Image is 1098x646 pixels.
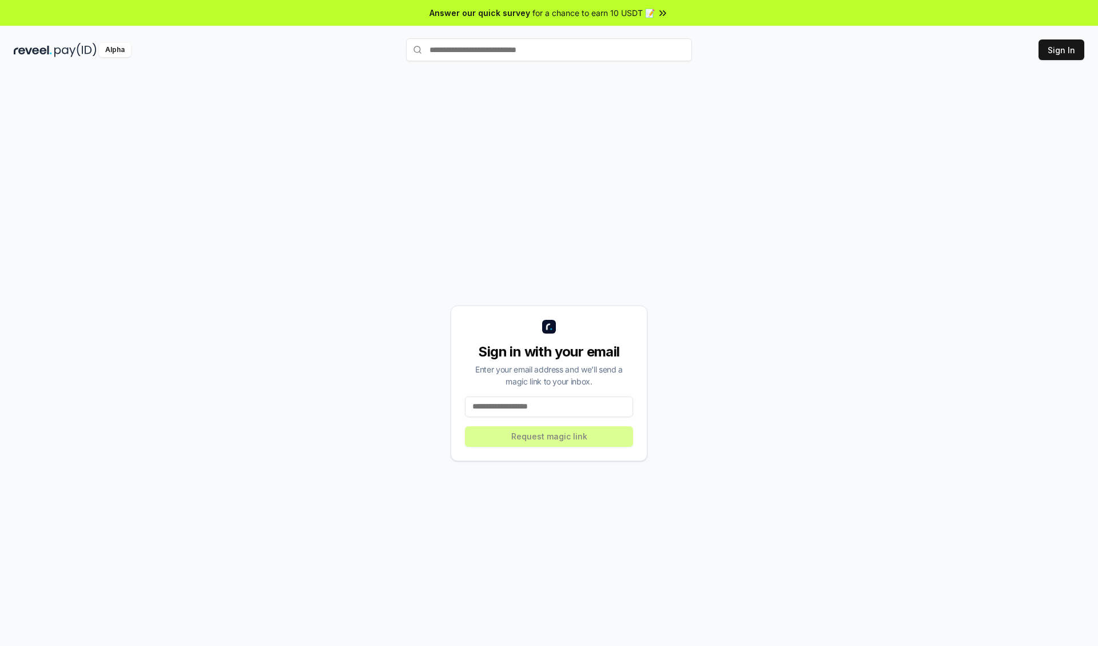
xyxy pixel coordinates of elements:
div: Alpha [99,43,131,57]
img: pay_id [54,43,97,57]
button: Sign In [1039,39,1084,60]
span: Answer our quick survey [429,7,530,19]
img: reveel_dark [14,43,52,57]
img: logo_small [542,320,556,334]
span: for a chance to earn 10 USDT 📝 [532,7,655,19]
div: Enter your email address and we’ll send a magic link to your inbox. [465,363,633,387]
div: Sign in with your email [465,343,633,361]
